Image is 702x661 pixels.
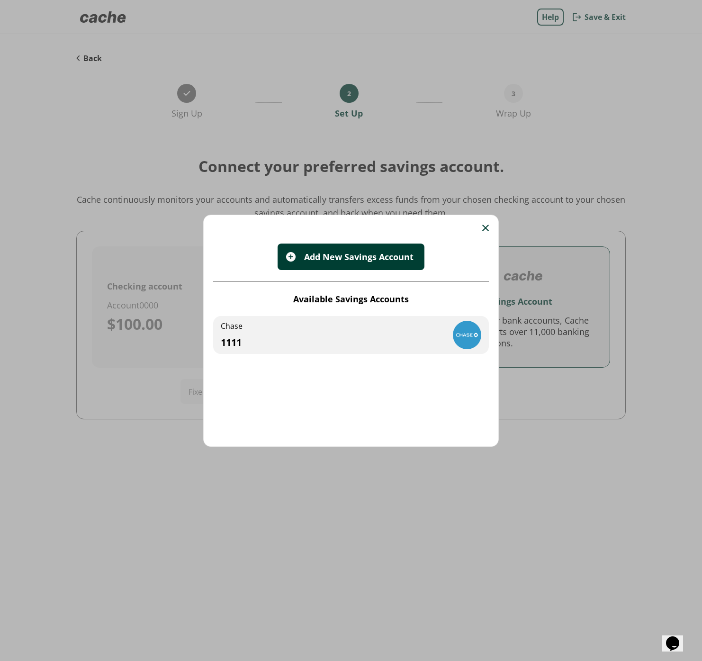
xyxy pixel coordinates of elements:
[213,281,489,305] div: Available Savings Accounts
[285,251,297,263] img: plus icon
[453,321,481,349] img: Bank Logo
[300,251,417,263] div: Add New Savings Account
[482,225,489,231] img: close button
[662,623,693,652] iframe: chat widget
[221,321,243,331] div: Chase
[278,244,424,270] button: plus iconAdd New Savings Account
[221,336,243,349] div: 1111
